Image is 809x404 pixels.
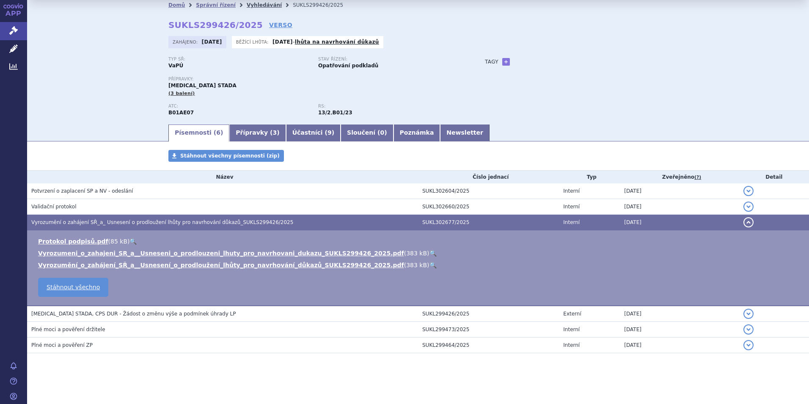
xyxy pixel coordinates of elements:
[485,57,498,67] h3: Tagy
[739,171,809,183] th: Detail
[168,125,229,141] a: Písemnosti (6)
[406,262,427,268] span: 383 kB
[620,215,739,230] td: [DATE]
[418,199,559,215] td: SUKL302660/2025
[31,204,77,210] span: Validační protokol
[318,104,468,116] div: ,
[563,311,581,317] span: Externí
[168,2,185,8] a: Domů
[168,77,468,82] p: Přípravky:
[318,104,460,109] p: RS:
[418,322,559,338] td: SUKL299473/2025
[318,63,378,69] strong: Opatřování podkladů
[38,261,801,269] li: ( )
[196,2,236,8] a: Správní řízení
[418,215,559,230] td: SUKL302677/2025
[269,21,292,29] a: VERSO
[168,91,195,96] span: (3 balení)
[295,39,379,45] a: lhůta na navrhování důkazů
[286,125,341,141] a: Účastníci (9)
[168,83,237,89] span: [MEDICAL_DATA] STADA
[31,327,105,332] span: Plné moci a pověření držitele
[502,58,510,66] a: +
[620,171,739,183] th: Zveřejněno
[318,57,460,62] p: Stav řízení:
[168,104,310,109] p: ATC:
[743,217,754,227] button: detail
[333,110,352,116] strong: gatrany a xabany vyšší síly
[31,342,93,348] span: Plné moci a pověření ZP
[563,188,580,194] span: Interní
[429,262,437,268] a: 🔍
[440,125,490,141] a: Newsletter
[38,262,404,268] a: Vyrozumění_o_zahájení_SŘ_a__Usnesení_o_prodloužení_lhůty_pro_navrhování_důkazů_SUKLS299426_2025.pdf
[563,342,580,348] span: Interní
[168,63,183,69] strong: VaPÚ
[129,238,137,245] a: 🔍
[273,129,277,136] span: 3
[620,322,739,338] td: [DATE]
[429,250,437,257] a: 🔍
[380,129,384,136] span: 0
[743,340,754,350] button: detail
[563,219,580,225] span: Interní
[743,309,754,319] button: detail
[743,324,754,335] button: detail
[38,250,404,257] a: Vyrozumeni_o_zahajeni_SR_a__Usneseni_o_prodlouzeni_lhuty_pro_navrhovani_dukazu_SUKLS299426_2025.pdf
[236,39,270,45] span: Běžící lhůta:
[27,171,418,183] th: Název
[31,311,236,317] span: DABIGATRAN ETEXILATE STADA, CPS DUR - Žádost o změnu výše a podmínek úhrady LP
[393,125,440,141] a: Poznámka
[406,250,427,257] span: 383 kB
[620,306,739,322] td: [DATE]
[38,278,108,297] a: Stáhnout všechno
[327,129,332,136] span: 9
[38,237,801,246] li: ( )
[173,39,199,45] span: Zahájeno:
[38,249,801,257] li: ( )
[168,57,310,62] p: Typ SŘ:
[110,238,127,245] span: 85 kB
[229,125,286,141] a: Přípravky (3)
[38,238,108,245] a: Protokol podpisů.pdf
[620,199,739,215] td: [DATE]
[168,150,284,162] a: Stáhnout všechny písemnosti (zip)
[31,188,133,194] span: Potvrzení o zaplacení SP a NV - odeslání
[620,338,739,353] td: [DATE]
[620,183,739,199] td: [DATE]
[563,327,580,332] span: Interní
[216,129,220,136] span: 6
[341,125,393,141] a: Sloučení (0)
[318,110,330,116] strong: léčiva k terapii nebo k profylaxi tromboembolických onemocnění, přímé inhibitory faktoru Xa a tro...
[418,171,559,183] th: Číslo jednací
[418,183,559,199] td: SUKL302604/2025
[743,202,754,212] button: detail
[247,2,282,8] a: Vyhledávání
[418,338,559,353] td: SUKL299464/2025
[743,186,754,196] button: detail
[418,306,559,322] td: SUKL299426/2025
[202,39,222,45] strong: [DATE]
[559,171,620,183] th: Typ
[168,20,263,30] strong: SUKLS299426/2025
[272,39,379,45] p: -
[272,39,293,45] strong: [DATE]
[694,174,701,180] abbr: (?)
[180,153,280,159] span: Stáhnout všechny písemnosti (zip)
[31,219,293,225] span: Vyrozumění o zahájení SŘ_a_ Usnesení o prodloužení lhůty pro navrhování důkazů_SUKLS299426/2025
[563,204,580,210] span: Interní
[168,110,194,116] strong: DABIGATRAN-ETEXILÁT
